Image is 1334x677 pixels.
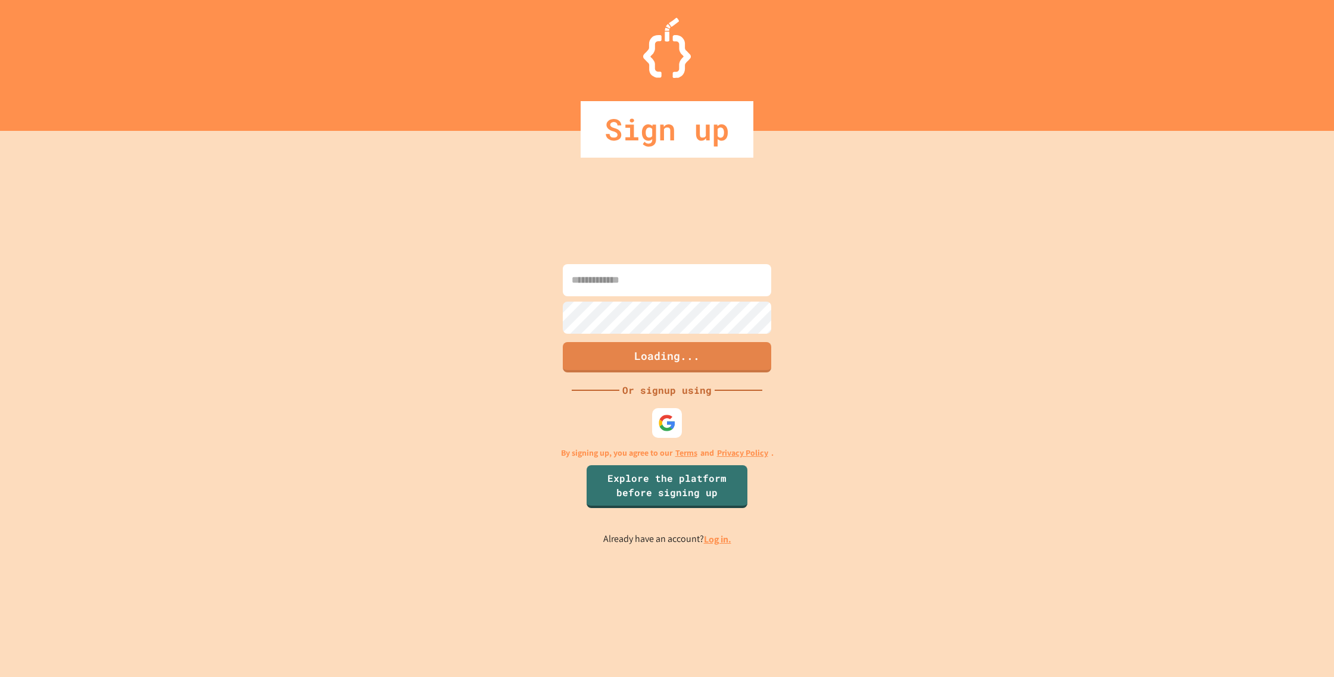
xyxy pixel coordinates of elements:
[563,342,771,372] button: Loading...
[658,414,676,432] img: google-icon.svg
[561,447,774,459] p: By signing up, you agree to our and .
[675,447,697,459] a: Terms
[603,532,731,547] p: Already have an account?
[643,18,691,78] img: Logo.svg
[587,465,747,508] a: Explore the platform before signing up
[581,101,753,158] div: Sign up
[619,383,715,397] div: Or signup using
[704,533,731,546] a: Log in.
[717,447,768,459] a: Privacy Policy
